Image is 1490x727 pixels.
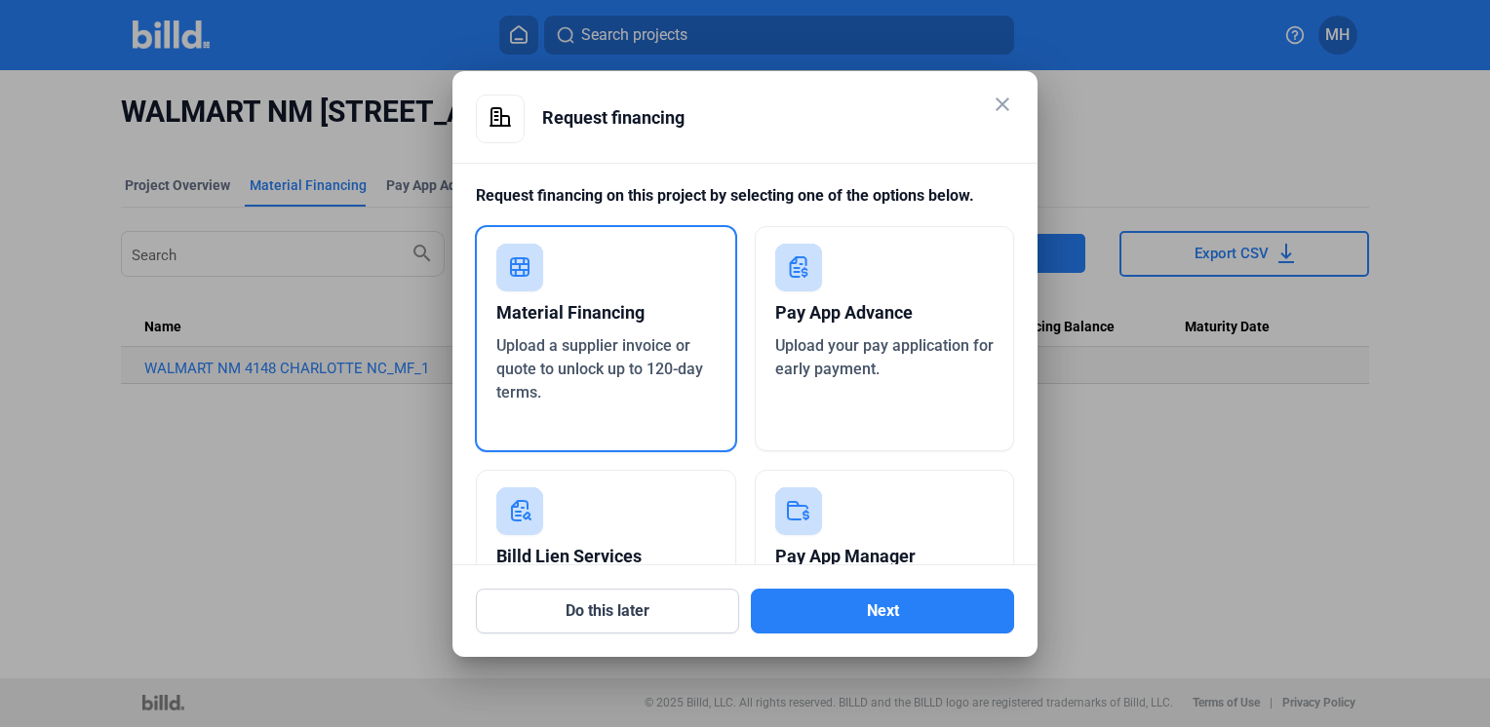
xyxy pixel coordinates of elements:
span: Upload your pay application for early payment. [775,336,994,378]
div: Billd Lien Services [496,535,716,578]
span: Upload a supplier invoice or quote to unlock up to 120-day terms. [496,336,703,402]
button: Next [751,589,1014,633]
div: Pay App Manager [775,535,995,578]
mat-icon: close [991,93,1014,116]
div: Request financing on this project by selecting one of the options below. [476,184,1014,226]
div: Material Financing [496,291,716,334]
button: Do this later [476,589,739,633]
div: Pay App Advance [775,291,995,334]
div: Request financing [542,95,1014,141]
